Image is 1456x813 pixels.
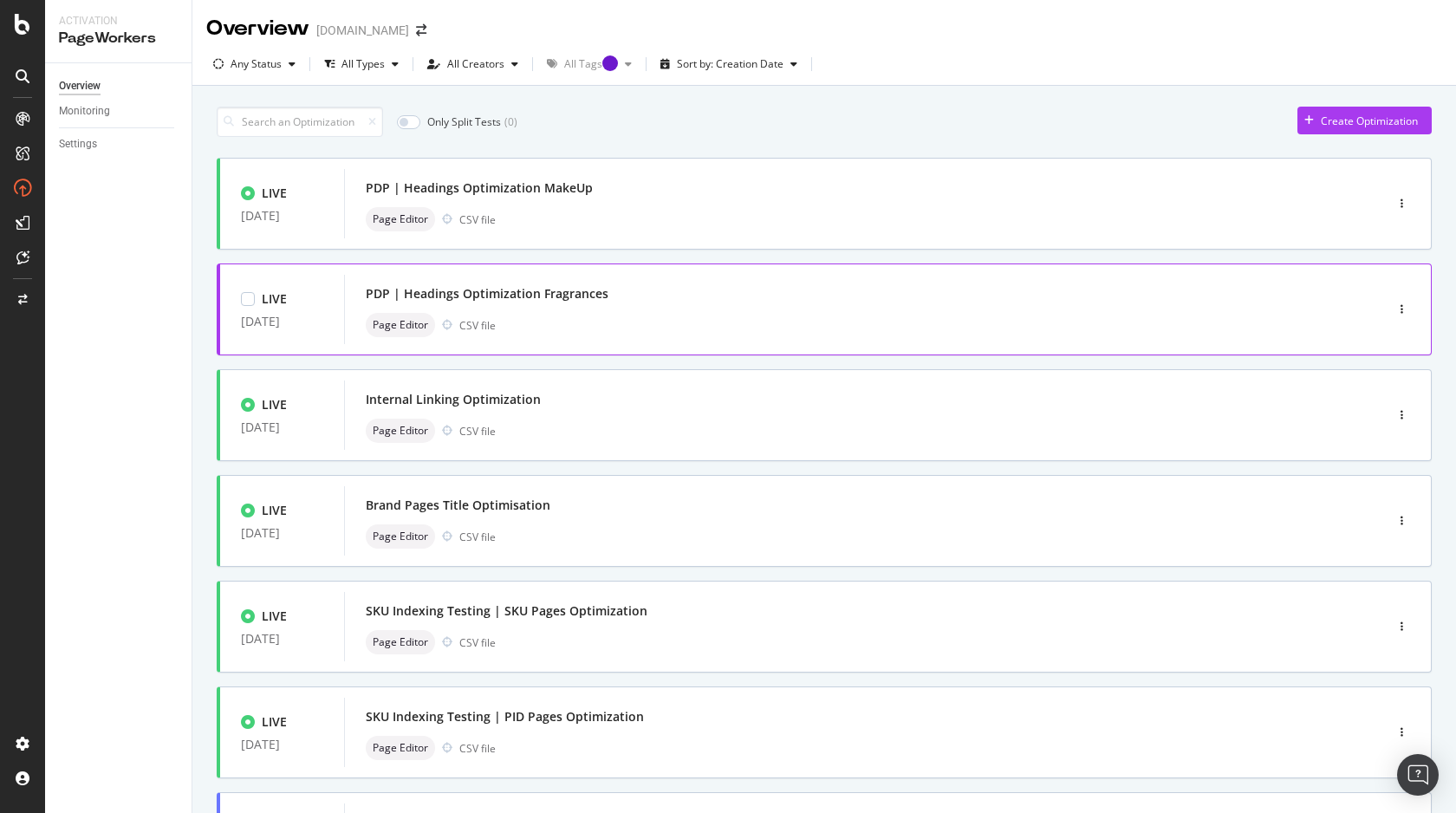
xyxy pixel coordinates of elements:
[59,29,178,49] div: PageWorkers
[366,285,608,302] div: PDP | Headings Optimization Fragrances
[459,212,496,227] div: CSV file
[59,77,101,95] div: Overview
[262,608,287,625] div: LIVE
[59,135,179,153] a: Settings
[366,313,435,337] div: neutral label
[317,50,406,78] button: All Types
[206,50,302,78] button: Any Status
[366,736,435,760] div: neutral label
[373,320,428,330] span: Page Editor
[366,391,541,408] div: Internal Linking Optimization
[427,114,501,129] div: Only Split Tests
[373,743,428,753] span: Page Editor
[366,207,435,231] div: neutral label
[653,50,804,78] button: Sort by: Creation Date
[504,114,517,129] div: ( 0 )
[241,209,323,223] div: [DATE]
[59,102,110,120] div: Monitoring
[262,290,287,308] div: LIVE
[373,531,428,542] span: Page Editor
[1397,754,1439,796] div: Open Intercom Messenger
[459,635,496,650] div: CSV file
[602,55,618,71] div: Tooltip anchor
[241,315,323,328] div: [DATE]
[420,50,525,78] button: All Creators
[341,59,385,69] div: All Types
[206,14,309,43] div: Overview
[677,59,783,69] div: Sort by: Creation Date
[262,396,287,413] div: LIVE
[316,22,409,39] div: [DOMAIN_NAME]
[373,214,428,224] span: Page Editor
[59,77,179,95] a: Overview
[366,179,593,197] div: PDP | Headings Optimization MakeUp
[366,630,435,654] div: neutral label
[373,426,428,436] span: Page Editor
[241,420,323,434] div: [DATE]
[564,59,618,69] div: All Tags
[241,526,323,540] div: [DATE]
[366,497,550,514] div: Brand Pages Title Optimisation
[262,713,287,731] div: LIVE
[262,502,287,519] div: LIVE
[459,424,496,439] div: CSV file
[1297,107,1432,134] button: Create Optimization
[59,135,97,153] div: Settings
[262,185,287,202] div: LIVE
[59,102,179,120] a: Monitoring
[459,530,496,544] div: CSV file
[241,632,323,646] div: [DATE]
[366,419,435,443] div: neutral label
[59,14,178,29] div: Activation
[241,738,323,751] div: [DATE]
[447,59,504,69] div: All Creators
[540,50,639,78] button: All TagsTooltip anchor
[231,59,282,69] div: Any Status
[366,602,647,620] div: SKU Indexing Testing | SKU Pages Optimization
[366,708,644,725] div: SKU Indexing Testing | PID Pages Optimization
[416,24,426,36] div: arrow-right-arrow-left
[459,741,496,756] div: CSV file
[366,524,435,549] div: neutral label
[217,107,383,137] input: Search an Optimization
[459,318,496,333] div: CSV file
[1321,114,1418,128] div: Create Optimization
[373,637,428,647] span: Page Editor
